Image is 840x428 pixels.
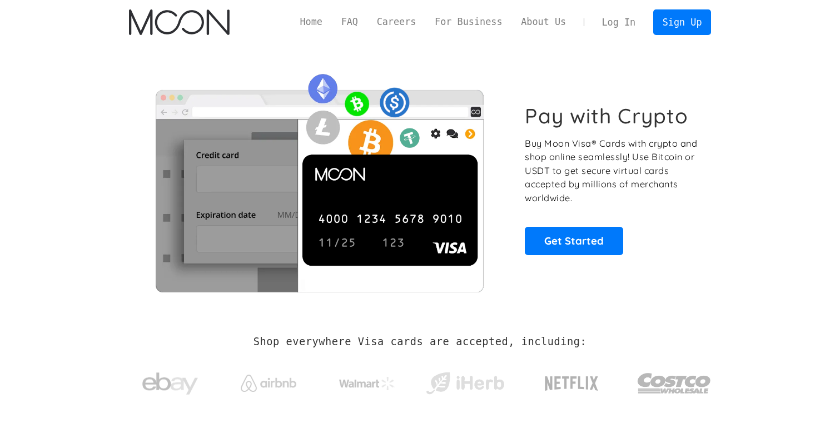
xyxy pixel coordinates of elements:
h2: Shop everywhere Visa cards are accepted, including: [254,336,586,348]
a: Walmart [325,366,408,396]
p: Buy Moon Visa® Cards with crypto and shop online seamlessly! Use Bitcoin or USDT to get secure vi... [525,137,699,205]
a: For Business [425,15,511,29]
a: FAQ [332,15,367,29]
a: Netflix [522,359,622,403]
img: Airbnb [241,375,296,392]
img: Netflix [544,370,599,397]
a: Careers [367,15,425,29]
a: Costco [637,351,712,410]
img: Costco [637,362,712,404]
a: home [129,9,230,35]
a: Get Started [525,227,623,255]
a: iHerb [424,358,506,404]
a: ebay [129,355,212,407]
a: About Us [511,15,575,29]
img: Walmart [339,377,395,390]
h1: Pay with Crypto [525,103,688,128]
a: Sign Up [653,9,711,34]
a: Airbnb [227,364,310,397]
a: Log In [593,10,645,34]
img: iHerb [424,369,506,398]
img: Moon Logo [129,9,230,35]
img: ebay [142,366,198,401]
a: Home [291,15,332,29]
img: Moon Cards let you spend your crypto anywhere Visa is accepted. [129,66,510,292]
